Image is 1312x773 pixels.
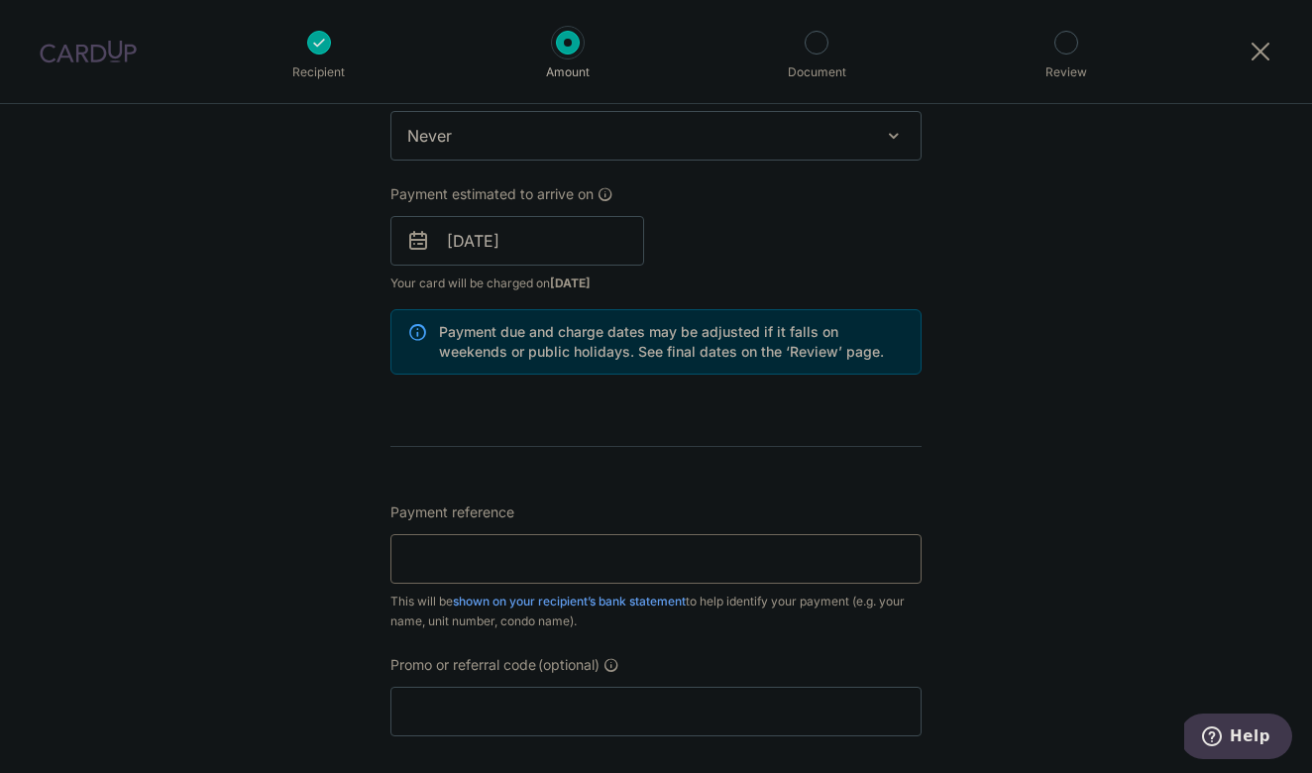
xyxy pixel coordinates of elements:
span: Payment reference [390,502,514,522]
span: Never [391,112,921,160]
p: Recipient [246,62,392,82]
span: Your card will be charged on [390,274,644,293]
div: This will be to help identify your payment (e.g. your name, unit number, condo name). [390,592,922,631]
span: (optional) [538,655,600,675]
span: Never [390,111,922,161]
p: Document [743,62,890,82]
p: Amount [494,62,641,82]
span: Payment estimated to arrive on [390,184,594,204]
span: Promo or referral code [390,655,536,675]
img: CardUp [40,40,137,63]
iframe: Opens a widget where you can find more information [1184,714,1292,763]
a: shown on your recipient’s bank statement [453,594,686,608]
p: Payment due and charge dates may be adjusted if it falls on weekends or public holidays. See fina... [439,322,905,362]
input: DD / MM / YYYY [390,216,644,266]
p: Review [993,62,1140,82]
span: [DATE] [550,276,591,290]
